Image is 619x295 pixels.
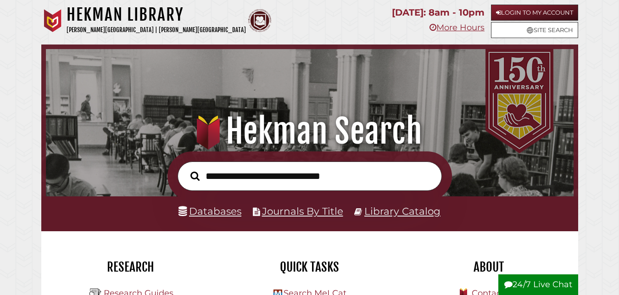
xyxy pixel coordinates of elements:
[178,205,241,217] a: Databases
[248,9,271,32] img: Calvin Theological Seminary
[186,169,204,183] button: Search
[491,22,578,38] a: Site Search
[227,259,392,275] h2: Quick Tasks
[190,171,200,181] i: Search
[262,205,343,217] a: Journals By Title
[67,5,246,25] h1: Hekman Library
[406,259,571,275] h2: About
[429,22,485,33] a: More Hours
[392,5,485,21] p: [DATE]: 8am - 10pm
[491,5,578,21] a: Login to My Account
[48,259,213,275] h2: Research
[41,9,64,32] img: Calvin University
[364,205,441,217] a: Library Catalog
[55,111,564,151] h1: Hekman Search
[67,25,246,35] p: [PERSON_NAME][GEOGRAPHIC_DATA] | [PERSON_NAME][GEOGRAPHIC_DATA]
